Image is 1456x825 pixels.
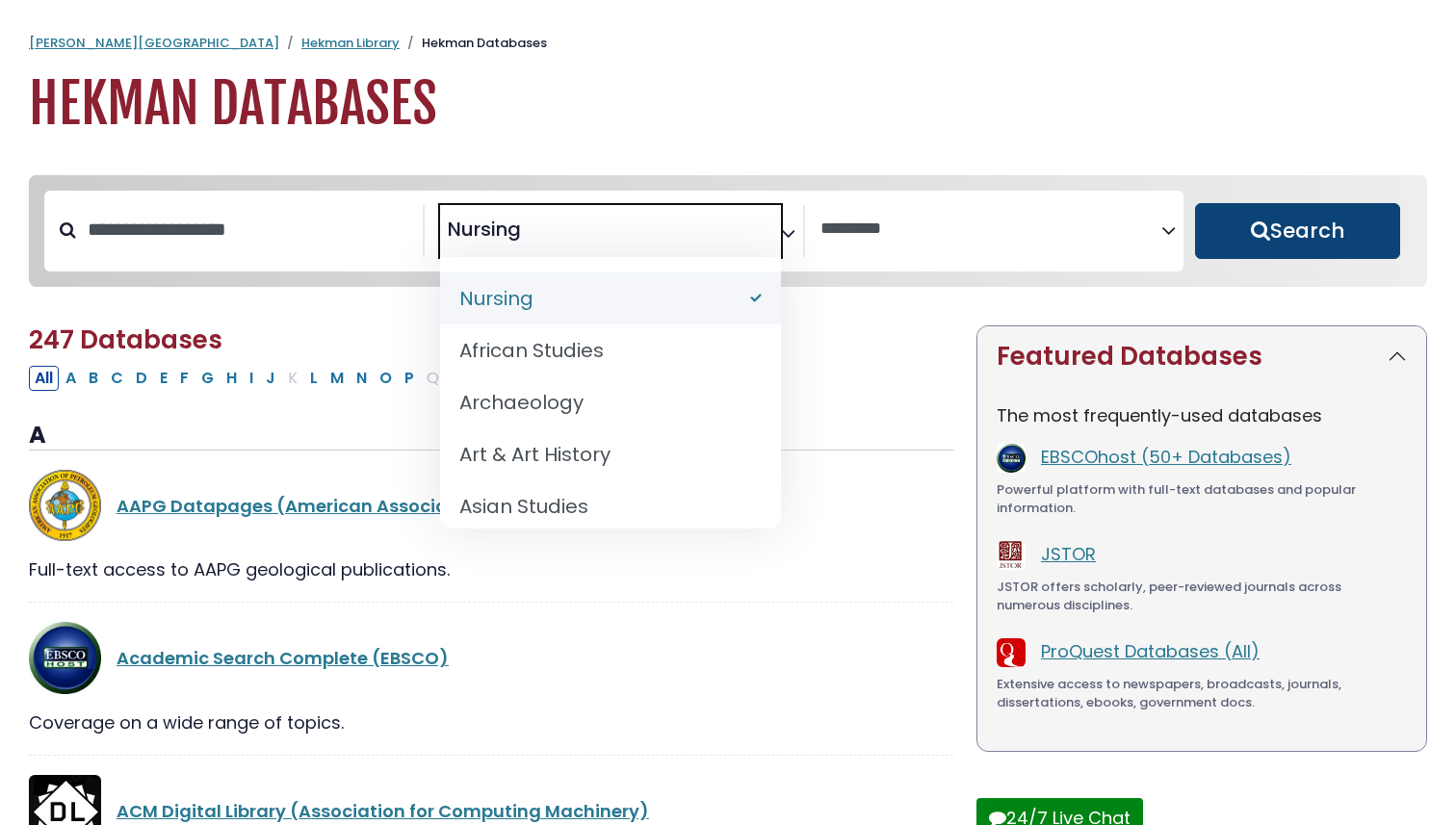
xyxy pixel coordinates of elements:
button: Filter Results J [260,366,281,391]
div: Extensive access to newspapers, broadcasts, journals, dissertations, ebooks, government docs. [997,675,1407,712]
a: AAPG Datapages (American Association of Petroleum Geologists) [117,494,713,518]
a: Academic Search Complete (EBSCO) [117,646,449,670]
li: Nursing [440,215,521,244]
li: Asian Studies [440,480,781,532]
button: Submit for Search Results [1195,203,1400,259]
li: Nursing [440,272,781,324]
p: The most frequently-used databases [997,402,1407,428]
h1: Hekman Databases [29,72,1427,137]
div: Full-text access to AAPG geological publications. [29,556,953,582]
textarea: Search [820,219,1161,240]
span: 247 Databases [29,322,222,357]
h3: A [29,422,953,451]
span: Nursing [448,215,521,244]
button: Filter Results O [374,366,398,391]
a: JSTOR [1041,542,1096,566]
button: Filter Results H [221,366,243,391]
a: Hekman Library [301,34,400,52]
li: Art & Art History [440,428,781,480]
a: EBSCOhost (50+ Databases) [1041,445,1291,469]
input: Search database by title or keyword [76,214,423,245]
button: Filter Results A [60,366,82,391]
div: Coverage on a wide range of topics. [29,709,953,735]
button: Filter Results M [325,366,350,391]
button: Filter Results I [244,366,259,391]
a: ACM Digital Library (Association for Computing Machinery) [117,799,649,823]
a: ProQuest Databases (All) [1041,639,1260,663]
li: Archaeology [440,376,781,428]
button: Filter Results N [351,366,373,391]
textarea: Search [525,225,538,245]
li: African Studies [440,324,781,376]
nav: breadcrumb [29,34,1427,53]
button: All [29,366,59,391]
button: Filter Results F [174,366,195,391]
button: Filter Results E [154,366,173,391]
div: Alpha-list to filter by first letter of database name [29,365,679,389]
button: Filter Results P [399,366,420,391]
button: Filter Results L [304,366,324,391]
button: Filter Results G [195,366,220,391]
button: Filter Results D [130,366,153,391]
button: Filter Results B [83,366,104,391]
button: Filter Results C [105,366,129,391]
li: Hekman Databases [400,34,547,53]
a: [PERSON_NAME][GEOGRAPHIC_DATA] [29,34,279,52]
div: Powerful platform with full-text databases and popular information. [997,480,1407,518]
div: JSTOR offers scholarly, peer-reviewed journals across numerous disciplines. [997,578,1407,615]
nav: Search filters [29,175,1427,287]
button: Featured Databases [977,326,1426,387]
